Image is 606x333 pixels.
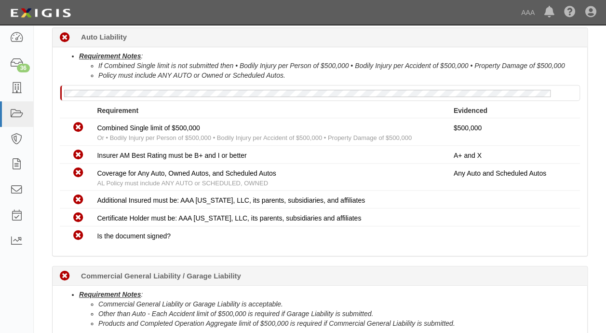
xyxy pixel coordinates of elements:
u: Requirement Notes [79,291,141,298]
p: Any Auto and Scheduled Autos [454,168,573,178]
span: Is the document signed? [97,232,171,240]
p: $500,000 [454,123,573,133]
span: Certificate Holder must be: AAA [US_STATE], LLC, its parents, subsidiaries and affiliates [97,214,361,222]
strong: Evidenced [454,107,487,114]
i: Non-Compliant [73,231,83,241]
i: Non-Compliant 50 days (since 08/21/2025) [60,271,70,281]
span: Combined Single limit of $500,000 [97,124,200,132]
img: logo-5460c22ac91f19d4615b14bd174203de0afe785f0fc80cf4dbbc73dc1793850b.png [7,4,74,22]
i: Non-Compliant [73,123,83,133]
a: AAA [516,3,539,22]
li: Policy must include ANY AUTO or Owned or Scheduled Autos. [98,70,580,80]
b: Commercial General Liability / Garage Liability [81,271,241,281]
p: A+ and X [454,151,573,160]
span: AL Policy must include ANY AUTO or SCHEDULED, OWNED [97,180,268,187]
li: If Combined Single limit is not submitted then • Bodily Injury per Person of $500,000 • Bodily In... [98,61,580,70]
li: Commercial General Liablity or Garage Liability is acceptable. [98,299,580,309]
li: : [79,290,580,328]
u: Requirement Notes [79,52,141,60]
i: Non-Compliant [73,195,83,205]
div: 36 [17,64,30,72]
span: Coverage for Any Auto, Owned Autos, and Scheduled Autos [97,169,276,177]
b: Auto Liability [81,32,127,42]
span: Insurer AM Best Rating must be B+ and I or better [97,152,246,159]
strong: Requirement [97,107,138,114]
i: Help Center - Complianz [564,7,576,18]
i: Non-Compliant [73,213,83,223]
li: : [79,51,580,80]
span: Additional Insured must be: AAA [US_STATE], LLC, its parents, subsidiaries, and affiliates [97,196,365,204]
i: Non-Compliant [73,150,83,160]
span: Or • Bodily Injury per Person of $500,000 • Bodily Injury per Accident of $500,000 • Property Dam... [97,134,411,141]
i: Non-Compliant 52 days (since 08/19/2025) [60,33,70,43]
i: Non-Compliant [73,168,83,178]
li: Other than Auto - Each Accident limit of $500,000 is required if Garage Liability is submitted. [98,309,580,319]
li: Products and Completed Operation Aggregate limit of $500,000 is required if Commercial General Li... [98,319,580,328]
